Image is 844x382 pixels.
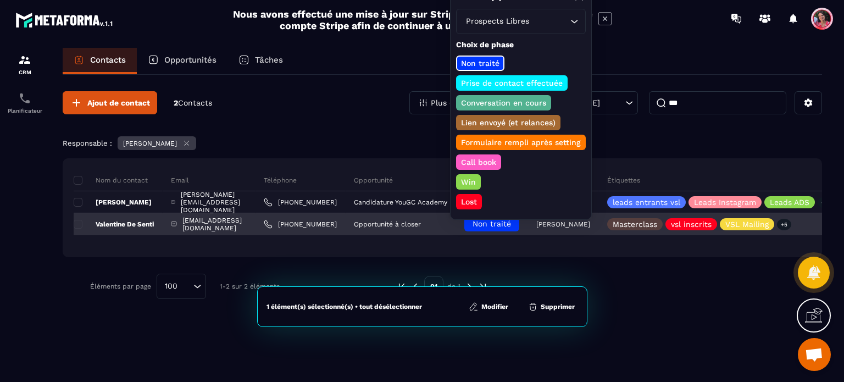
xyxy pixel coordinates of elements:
span: Prospects Libres [463,15,531,27]
p: Prise de contact effectuée [459,77,564,88]
p: Lien envoyé (et relances) [459,117,557,128]
img: next [464,281,474,291]
img: logo [15,10,114,30]
p: Opportunité à closer [354,220,421,228]
div: Search for option [456,9,586,34]
p: [PERSON_NAME] [536,220,590,228]
p: CRM [3,69,47,75]
p: vsl inscrits [671,220,712,228]
input: Search for option [181,280,191,292]
p: +5 [777,219,791,230]
img: next [478,281,488,291]
p: Contacts [90,55,126,65]
input: Search for option [531,15,568,27]
p: Nom du contact [74,176,148,185]
p: Opportunité [354,176,393,185]
p: Étiquettes [607,176,640,185]
p: Leads Instagram [694,198,756,206]
p: Call book [459,157,498,168]
p: Téléphone [264,176,297,185]
a: Contacts [63,48,137,74]
p: Choix de phase [456,40,586,50]
p: 01 [424,276,443,297]
img: scheduler [18,92,31,105]
p: Candidature YouGC Academy [354,198,447,206]
p: +2 [818,197,832,208]
button: Modifier [465,301,512,312]
a: schedulerschedulerPlanificateur [3,84,47,122]
span: Contacts [178,98,212,107]
p: Win [459,176,477,187]
p: VSL Mailing [725,220,769,228]
span: Non traité [473,219,511,228]
div: 1 élément(s) sélectionné(s) • tout désélectionner [266,302,422,311]
p: leads entrants vsl [613,198,680,206]
p: 1-2 sur 2 éléments [220,283,280,290]
p: [PERSON_NAME] [123,140,177,147]
img: prev [410,281,420,291]
p: Conversation en cours [459,97,548,108]
img: prev [397,281,407,291]
button: Ajout de contact [63,91,157,114]
p: [PERSON_NAME] [74,198,152,207]
button: Supprimer [525,301,578,312]
img: formation [18,53,31,67]
span: Ajout de contact [87,97,150,108]
p: Planificateur [3,108,47,114]
p: Responsable : [63,139,112,147]
p: Non traité [459,58,501,69]
p: Email [171,176,189,185]
p: Valentine De Senti [74,220,154,229]
p: Plus de filtre [431,99,480,107]
a: [PHONE_NUMBER] [264,220,337,229]
a: formationformationCRM [3,45,47,84]
div: Ouvrir le chat [798,338,831,371]
span: 100 [161,280,181,292]
h2: Nous avons effectué une mise à jour sur Stripe. Veuillez reconnecter votre compte Stripe afin de ... [232,8,593,31]
p: Opportunités [164,55,216,65]
p: Lost [459,196,479,207]
p: de 1 [447,282,460,291]
p: 2 [174,98,212,108]
p: Éléments par page [90,283,151,290]
div: Search for option [157,274,206,299]
a: Tâches [227,48,294,74]
p: Leads ADS [770,198,809,206]
a: Opportunités [137,48,227,74]
a: [PHONE_NUMBER] [264,198,337,207]
p: Tâches [255,55,283,65]
p: Formulaire rempli après setting [459,137,582,148]
p: Masterclass [613,220,657,228]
